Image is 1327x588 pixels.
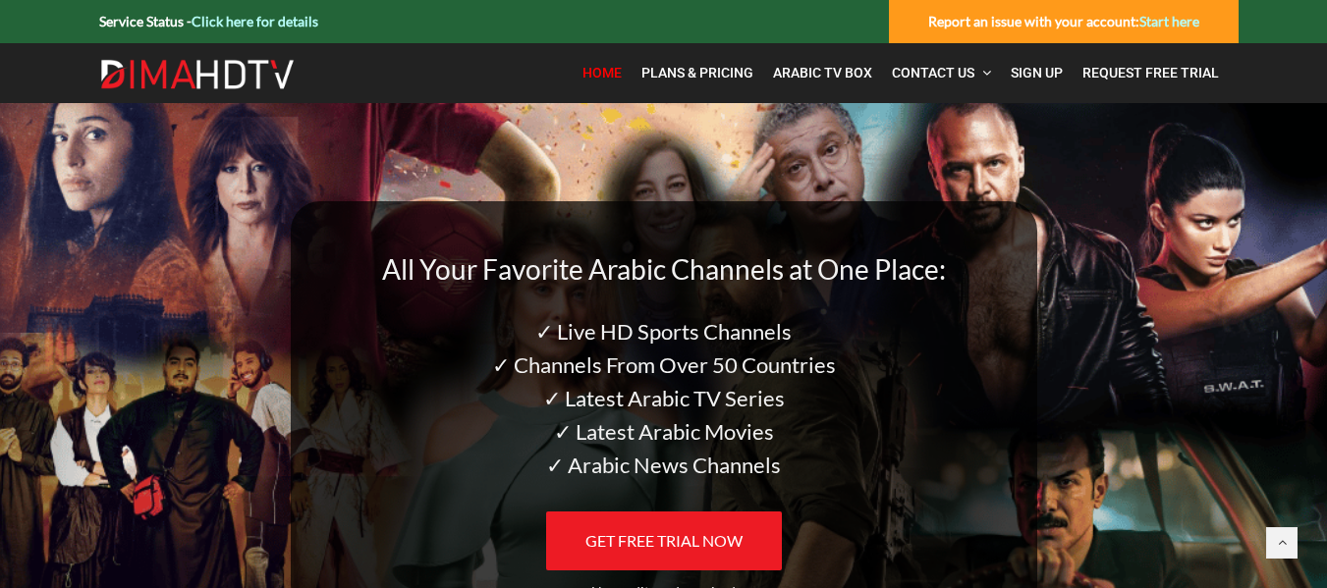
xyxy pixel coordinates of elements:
[1001,53,1073,93] a: Sign Up
[892,65,974,80] span: Contact Us
[382,252,946,286] span: All Your Favorite Arabic Channels at One Place:
[554,418,774,445] span: ✓ Latest Arabic Movies
[573,53,632,93] a: Home
[1073,53,1229,93] a: Request Free Trial
[546,452,781,478] span: ✓ Arabic News Channels
[763,53,882,93] a: Arabic TV Box
[192,13,318,29] a: Click here for details
[546,511,782,570] a: GET FREE TRIAL NOW
[543,385,785,411] span: ✓ Latest Arabic TV Series
[1011,65,1063,80] span: Sign Up
[632,53,763,93] a: Plans & Pricing
[882,53,1001,93] a: Contact Us
[99,59,296,90] img: Dima HDTV
[1266,527,1298,559] a: Back to top
[585,531,743,550] span: GET FREE TRIAL NOW
[928,13,1199,29] strong: Report an issue with your account:
[1082,65,1219,80] span: Request Free Trial
[492,351,836,378] span: ✓ Channels From Over 50 Countries
[641,65,753,80] span: Plans & Pricing
[1139,13,1199,29] a: Start here
[773,65,872,80] span: Arabic TV Box
[535,318,792,345] span: ✓ Live HD Sports Channels
[99,13,318,29] strong: Service Status -
[582,65,622,80] span: Home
